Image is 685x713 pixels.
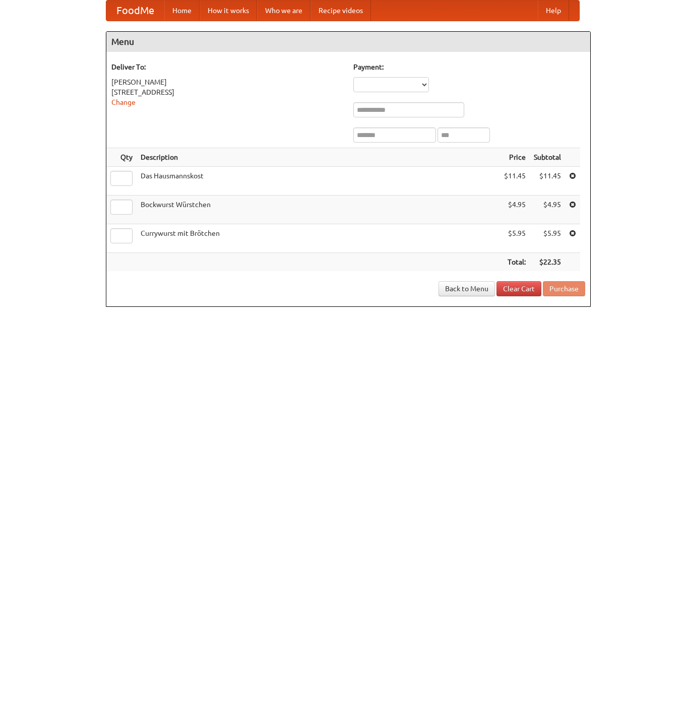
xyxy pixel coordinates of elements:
[137,224,500,253] td: Currywurst mit Brötchen
[530,148,565,167] th: Subtotal
[500,167,530,196] td: $11.45
[543,281,585,296] button: Purchase
[111,77,343,87] div: [PERSON_NAME]
[496,281,541,296] a: Clear Cart
[137,148,500,167] th: Description
[106,32,590,52] h4: Menu
[530,167,565,196] td: $11.45
[538,1,569,21] a: Help
[500,224,530,253] td: $5.95
[200,1,257,21] a: How it works
[500,253,530,272] th: Total:
[530,224,565,253] td: $5.95
[257,1,310,21] a: Who we are
[530,196,565,224] td: $4.95
[111,62,343,72] h5: Deliver To:
[137,196,500,224] td: Bockwurst Würstchen
[530,253,565,272] th: $22.35
[106,148,137,167] th: Qty
[310,1,371,21] a: Recipe videos
[111,87,343,97] div: [STREET_ADDRESS]
[164,1,200,21] a: Home
[500,148,530,167] th: Price
[111,98,136,106] a: Change
[106,1,164,21] a: FoodMe
[137,167,500,196] td: Das Hausmannskost
[439,281,495,296] a: Back to Menu
[353,62,585,72] h5: Payment:
[500,196,530,224] td: $4.95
